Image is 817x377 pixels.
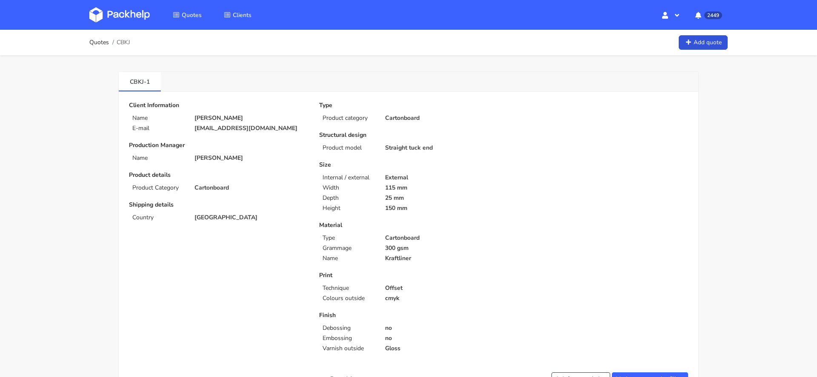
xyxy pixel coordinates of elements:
p: Height [323,205,374,212]
p: 300 gsm [385,245,498,252]
p: E-mail [132,125,184,132]
span: Clients [233,11,251,19]
p: [GEOGRAPHIC_DATA] [194,214,307,221]
p: Depth [323,195,374,201]
p: Product category [323,115,374,122]
p: Shipping details [129,201,307,208]
p: Client Information [129,102,307,109]
a: CBKJ-1 [119,72,161,91]
p: Type [323,235,374,241]
p: Cartonboard [385,115,498,122]
nav: breadcrumb [89,34,130,51]
p: External [385,174,498,181]
p: Debossing [323,325,374,332]
p: Colours outside [323,295,374,302]
span: 2449 [704,11,722,19]
p: Country [132,214,184,221]
p: Name [323,255,374,262]
p: Print [319,272,497,279]
p: Structural design [319,132,497,139]
p: Cartonboard [385,235,498,241]
p: Product details [129,172,307,179]
p: Internal / external [323,174,374,181]
p: Technique [323,285,374,292]
button: 2449 [688,7,728,23]
p: 115 mm [385,184,498,191]
p: [PERSON_NAME] [194,115,307,122]
a: Add quote [679,35,728,50]
img: Dashboard [89,7,150,23]
p: Straight tuck end [385,145,498,151]
p: [PERSON_NAME] [194,155,307,162]
p: Production Manager [129,142,307,149]
p: Kraftliner [385,255,498,262]
p: Name [132,115,184,122]
p: Material [319,222,497,229]
p: Size [319,162,497,168]
p: Cartonboard [194,184,307,191]
p: Gloss [385,345,498,352]
a: Quotes [163,7,212,23]
p: no [385,335,498,342]
a: Quotes [89,39,109,46]
p: Width [323,184,374,191]
p: Product Category [132,184,184,191]
p: 25 mm [385,195,498,201]
p: Varnish outside [323,345,374,352]
a: Clients [214,7,262,23]
p: Type [319,102,497,109]
span: Quotes [182,11,202,19]
p: cmyk [385,295,498,302]
p: Offset [385,285,498,292]
p: Embossing [323,335,374,342]
p: Product model [323,145,374,151]
p: no [385,325,498,332]
p: [EMAIL_ADDRESS][DOMAIN_NAME] [194,125,307,132]
span: CBKJ [117,39,130,46]
p: Grammage [323,245,374,252]
p: Finish [319,312,497,319]
p: Name [132,155,184,162]
p: 150 mm [385,205,498,212]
